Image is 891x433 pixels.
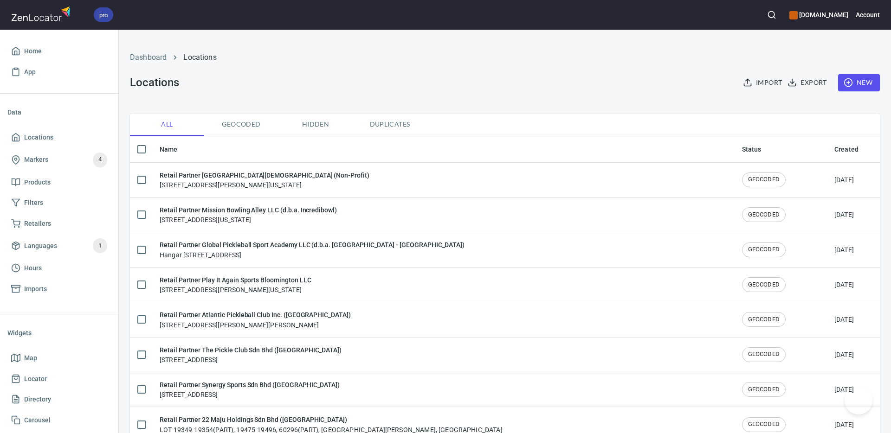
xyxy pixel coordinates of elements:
[834,210,854,219] div: [DATE]
[7,101,111,123] li: Data
[856,5,880,25] button: Account
[94,10,113,20] span: pro
[24,45,42,57] span: Home
[7,172,111,193] a: Products
[786,74,830,91] button: Export
[358,119,421,130] span: Duplicates
[130,76,179,89] h3: Locations
[742,350,785,359] span: GEOCODED
[834,280,854,289] div: [DATE]
[160,275,311,294] div: [STREET_ADDRESS][PERSON_NAME][US_STATE]
[24,414,51,426] span: Carousel
[856,10,880,20] h6: Account
[160,414,503,425] h6: Retail Partner 22 Maju Holdings Sdn Bhd ([GEOGRAPHIC_DATA])
[24,394,51,405] span: Directory
[741,74,786,91] button: Import
[160,240,465,259] div: Hangar [STREET_ADDRESS]
[7,348,111,369] a: Map
[827,136,880,163] th: Created
[7,62,111,83] a: App
[762,5,782,25] button: Search
[160,170,369,180] h6: Retail Partner [GEOGRAPHIC_DATA][DEMOGRAPHIC_DATA] (Non-Profit)
[834,175,854,185] div: [DATE]
[7,389,111,410] a: Directory
[284,119,347,130] span: Hidden
[130,53,167,62] a: Dashboard
[24,262,42,274] span: Hours
[93,241,107,251] span: 1
[160,205,337,224] div: [STREET_ADDRESS][US_STATE]
[160,170,369,190] div: [STREET_ADDRESS][PERSON_NAME][US_STATE]
[845,387,872,414] iframe: Help Scout Beacon - Open
[834,315,854,324] div: [DATE]
[160,345,342,355] h6: Retail Partner The Pickle Club Sdn Bhd ([GEOGRAPHIC_DATA])
[7,410,111,431] a: Carousel
[24,240,57,252] span: Languages
[94,7,113,22] div: pro
[24,132,53,143] span: Locations
[7,258,111,279] a: Hours
[834,350,854,359] div: [DATE]
[24,66,36,78] span: App
[834,420,854,429] div: [DATE]
[742,210,785,219] span: GEOCODED
[7,41,111,62] a: Home
[24,352,37,364] span: Map
[7,192,111,213] a: Filters
[7,148,111,172] a: Markers4
[210,119,273,130] span: Geocoded
[7,322,111,344] li: Widgets
[160,380,340,399] div: [STREET_ADDRESS]
[24,283,47,295] span: Imports
[789,77,826,89] span: Export
[160,310,351,320] h6: Retail Partner Atlantic Pickleball Club Inc. ([GEOGRAPHIC_DATA])
[745,77,782,89] span: Import
[789,11,798,19] button: color-CE600E
[24,218,51,229] span: Retailers
[838,74,880,91] button: New
[160,310,351,329] div: [STREET_ADDRESS][PERSON_NAME][PERSON_NAME]
[834,385,854,394] div: [DATE]
[846,77,872,89] span: New
[742,175,785,184] span: GEOCODED
[7,279,111,299] a: Imports
[183,53,216,62] a: Locations
[7,369,111,389] a: Locator
[742,245,785,254] span: GEOCODED
[24,197,43,209] span: Filters
[130,52,880,63] nav: breadcrumb
[24,154,48,166] span: Markers
[160,240,465,250] h6: Retail Partner Global Pickleball Sport Academy LLC (d.b.a. [GEOGRAPHIC_DATA] - [GEOGRAPHIC_DATA])
[742,280,785,289] span: GEOCODED
[7,127,111,148] a: Locations
[789,10,848,20] h6: [DOMAIN_NAME]
[160,345,342,364] div: [STREET_ADDRESS]
[742,315,785,324] span: GEOCODED
[11,4,73,24] img: zenlocator
[7,234,111,258] a: Languages1
[160,380,340,390] h6: Retail Partner Synergy Sports Sdn Bhd ([GEOGRAPHIC_DATA])
[136,119,199,130] span: All
[735,136,827,163] th: Status
[24,373,47,385] span: Locator
[24,177,51,188] span: Products
[7,213,111,234] a: Retailers
[742,420,785,429] span: GEOCODED
[93,154,107,165] span: 4
[834,245,854,255] div: [DATE]
[152,136,735,163] th: Name
[160,275,311,285] h6: Retail Partner Play It Again Sports Bloomington LLC
[160,205,337,215] h6: Retail Partner Mission Bowling Alley LLC (d.b.a. Incredibowl)
[742,385,785,394] span: GEOCODED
